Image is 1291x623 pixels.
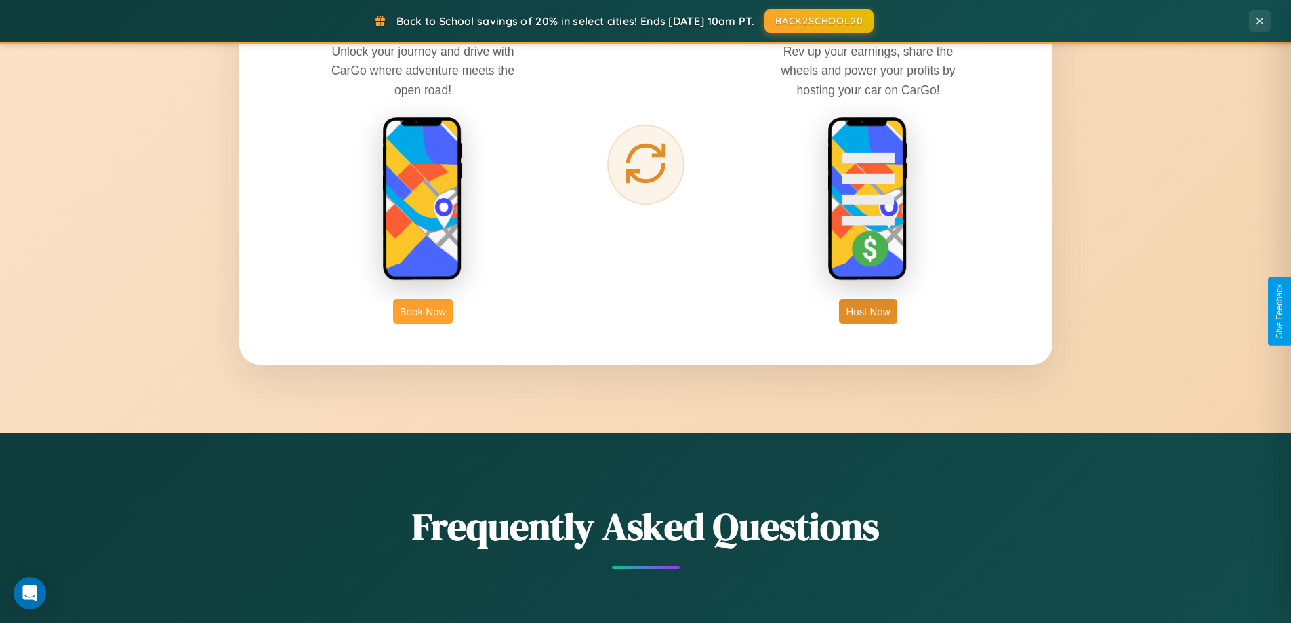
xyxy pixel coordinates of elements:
p: Rev up your earnings, share the wheels and power your profits by hosting your car on CarGo! [766,42,970,99]
img: host phone [827,117,909,282]
div: Give Feedback [1275,284,1284,339]
h2: Frequently Asked Questions [239,500,1052,552]
img: rent phone [382,117,464,282]
button: BACK2SCHOOL20 [764,9,874,33]
button: Host Now [839,299,897,324]
p: Unlock your journey and drive with CarGo where adventure meets the open road! [321,42,525,99]
span: Back to School savings of 20% in select cities! Ends [DATE] 10am PT. [396,14,754,28]
div: Open Intercom Messenger [14,577,46,609]
button: Book Now [393,299,453,324]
